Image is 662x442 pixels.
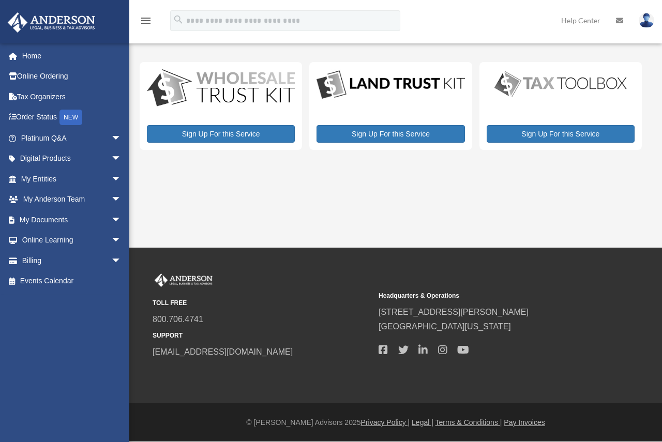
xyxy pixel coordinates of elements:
span: arrow_drop_down [111,209,132,231]
a: Digital Productsarrow_drop_down [7,148,132,169]
a: [GEOGRAPHIC_DATA][US_STATE] [379,322,511,331]
a: Online Learningarrow_drop_down [7,230,137,251]
img: Anderson Advisors Platinum Portal [153,273,215,287]
div: © [PERSON_NAME] Advisors 2025 [129,416,662,429]
a: Terms & Conditions | [435,418,502,426]
small: SUPPORT [153,330,371,341]
a: Order StatusNEW [7,107,137,128]
a: Sign Up For this Service [487,125,635,143]
span: arrow_drop_down [111,128,132,149]
small: TOLL FREE [153,298,371,309]
img: taxtoolbox_new-1.webp [487,69,635,99]
a: Pay Invoices [504,418,545,426]
a: Legal | [412,418,433,426]
span: arrow_drop_down [111,189,132,210]
a: My Entitiesarrow_drop_down [7,169,137,189]
a: Privacy Policy | [361,418,410,426]
i: search [173,14,184,25]
a: My Documentsarrow_drop_down [7,209,137,230]
a: Platinum Q&Aarrow_drop_down [7,128,137,148]
img: Anderson Advisors Platinum Portal [5,12,98,33]
a: Home [7,45,137,66]
i: menu [140,14,152,27]
a: My Anderson Teamarrow_drop_down [7,189,137,210]
a: Sign Up For this Service [147,125,295,143]
span: arrow_drop_down [111,250,132,271]
a: [EMAIL_ADDRESS][DOMAIN_NAME] [153,347,293,356]
a: Online Ordering [7,66,137,87]
img: LandTrust_lgo-1.jpg [317,69,464,101]
a: Billingarrow_drop_down [7,250,137,271]
a: 800.706.4741 [153,315,203,324]
a: Tax Organizers [7,86,137,107]
span: arrow_drop_down [111,230,132,251]
span: arrow_drop_down [111,169,132,190]
a: Events Calendar [7,271,137,292]
img: WS-Trust-Kit-lgo-1.jpg [147,69,295,109]
a: menu [140,18,152,27]
a: [STREET_ADDRESS][PERSON_NAME] [379,308,529,316]
a: Sign Up For this Service [317,125,464,143]
small: Headquarters & Operations [379,291,597,301]
span: arrow_drop_down [111,148,132,170]
div: NEW [59,110,82,125]
img: User Pic [639,13,654,28]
